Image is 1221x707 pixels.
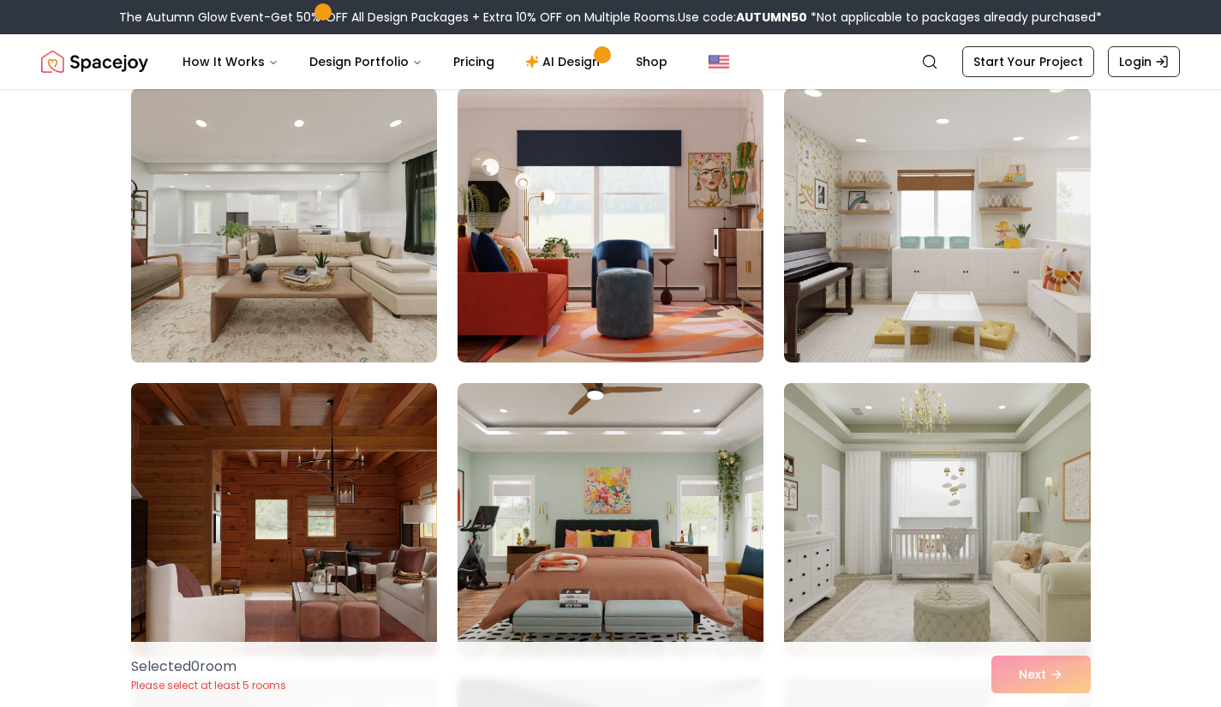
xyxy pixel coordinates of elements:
button: How It Works [169,45,292,79]
img: Room room-15 [784,88,1090,362]
img: Room room-17 [458,383,763,657]
p: Please select at least 5 rooms [131,679,286,692]
a: Login [1108,46,1180,77]
nav: Global [41,34,1180,89]
img: Room room-13 [131,88,437,362]
div: The Autumn Glow Event-Get 50% OFF All Design Packages + Extra 10% OFF on Multiple Rooms. [119,9,1102,26]
span: Use code: [678,9,807,26]
p: Selected 0 room [131,656,286,677]
nav: Main [169,45,681,79]
a: Pricing [440,45,508,79]
button: Design Portfolio [296,45,436,79]
b: AUTUMN50 [736,9,807,26]
img: United States [709,51,729,72]
a: Start Your Project [962,46,1094,77]
img: Room room-14 [458,88,763,362]
a: Shop [622,45,681,79]
a: AI Design [512,45,619,79]
img: Spacejoy Logo [41,45,148,79]
img: Room room-18 [784,383,1090,657]
img: Room room-16 [131,383,437,657]
span: *Not applicable to packages already purchased* [807,9,1102,26]
a: Spacejoy [41,45,148,79]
